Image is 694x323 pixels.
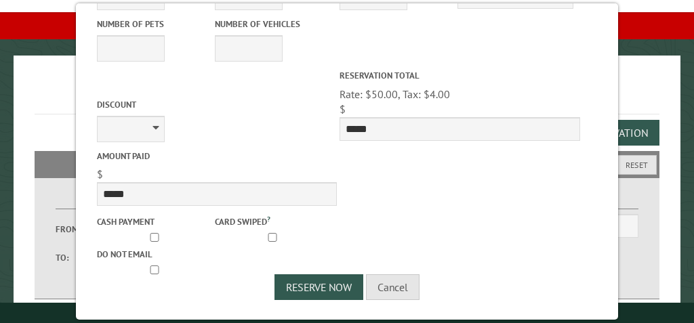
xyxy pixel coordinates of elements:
span: $ [340,102,346,116]
h2: Filters [35,151,659,177]
button: Reset [617,155,657,175]
label: Number of Pets [97,18,212,30]
h1: Reservations [35,77,659,114]
a: ? [267,214,270,223]
label: Number of Vehicles [215,18,330,30]
label: From: [56,223,91,236]
label: To: [56,251,91,264]
label: Amount paid [97,150,338,163]
label: Card swiped [215,213,330,228]
label: Do not email [97,248,212,261]
label: Cash payment [97,215,212,228]
label: Reservation Total [340,69,580,82]
span: Rate: $50.00, Tax: $4.00 [340,87,450,101]
button: Reserve Now [274,274,363,300]
label: Discount [97,98,338,111]
label: Dates [56,194,198,209]
button: Cancel [366,274,420,300]
span: $ [97,167,103,181]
